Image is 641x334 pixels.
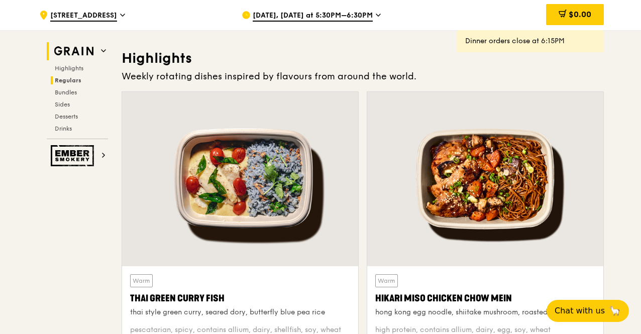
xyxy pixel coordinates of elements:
div: Hikari Miso Chicken Chow Mein [375,291,595,305]
button: Chat with us🦙 [547,300,629,322]
div: Weekly rotating dishes inspired by flavours from around the world. [122,69,604,83]
div: Warm [130,274,153,287]
span: Chat with us [555,305,605,317]
img: Grain web logo [51,42,97,60]
span: Regulars [55,77,81,84]
span: Bundles [55,89,77,96]
div: Thai Green Curry Fish [130,291,350,305]
img: Ember Smokery web logo [51,145,97,166]
div: hong kong egg noodle, shiitake mushroom, roasted carrot [375,307,595,317]
span: [STREET_ADDRESS] [50,11,117,22]
div: thai style green curry, seared dory, butterfly blue pea rice [130,307,350,317]
div: Dinner orders close at 6:15PM [465,36,596,46]
span: Drinks [55,125,72,132]
div: Warm [375,274,398,287]
span: Sides [55,101,70,108]
span: [DATE], [DATE] at 5:30PM–6:30PM [253,11,373,22]
span: Desserts [55,113,78,120]
span: Highlights [55,65,83,72]
h3: Highlights [122,49,604,67]
span: $0.00 [569,10,591,19]
span: 🦙 [609,305,621,317]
